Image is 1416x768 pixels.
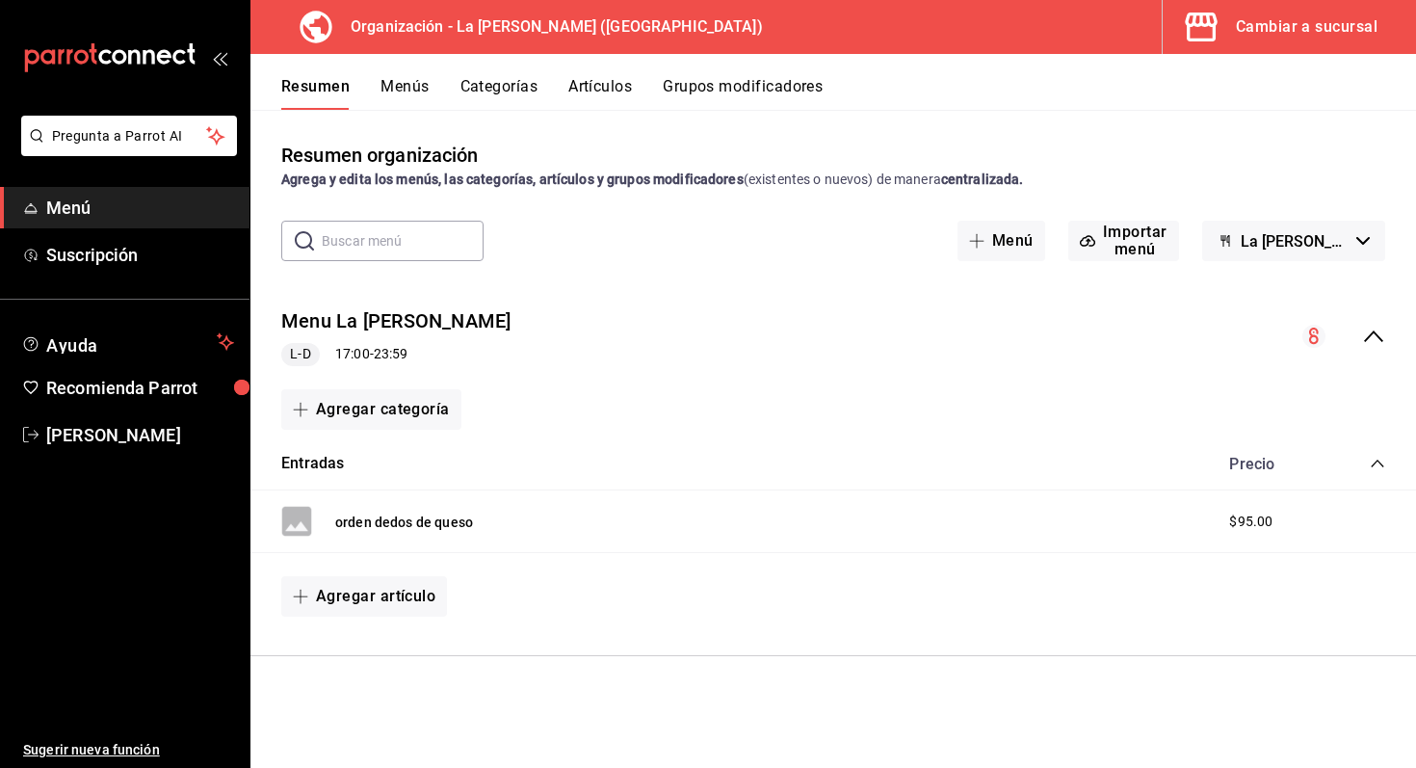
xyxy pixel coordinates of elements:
a: Pregunta a Parrot AI [13,140,237,160]
div: collapse-menu-row [250,292,1416,382]
button: Importar menú [1068,221,1179,261]
span: Menú [46,195,234,221]
button: Pregunta a Parrot AI [21,116,237,156]
h3: Organización - La [PERSON_NAME] ([GEOGRAPHIC_DATA]) [335,15,763,39]
span: Pregunta a Parrot AI [52,126,207,146]
div: 17:00 - 23:59 [281,343,511,366]
div: Cambiar a sucursal [1236,13,1377,40]
button: Menús [380,77,429,110]
span: La [PERSON_NAME] - Borrador [1241,232,1349,251]
button: Entradas [281,453,344,475]
span: $95.00 [1229,512,1272,532]
span: Suscripción [46,242,234,268]
button: open_drawer_menu [212,50,227,66]
div: Precio [1210,455,1333,473]
div: Resumen organización [281,141,479,170]
button: Artículos [568,77,632,110]
button: orden dedos de queso [335,513,473,532]
span: Recomienda Parrot [46,375,234,401]
button: collapse-category-row [1370,456,1385,471]
button: Categorías [460,77,538,110]
strong: Agrega y edita los menús, las categorías, artículos y grupos modificadores [281,172,744,187]
span: L-D [282,344,318,364]
div: (existentes o nuevos) de manera [281,170,1385,190]
strong: centralizada. [941,172,1024,187]
button: Menu La [PERSON_NAME] [281,307,511,335]
button: Grupos modificadores [663,77,823,110]
button: Agregar categoría [281,389,461,430]
span: Sugerir nueva función [23,740,234,760]
button: Resumen [281,77,350,110]
button: Menú [957,221,1045,261]
input: Buscar menú [322,222,484,260]
span: [PERSON_NAME] [46,422,234,448]
button: Agregar artículo [281,576,447,617]
span: Ayuda [46,331,209,354]
div: navigation tabs [281,77,1416,110]
button: La [PERSON_NAME] - Borrador [1202,221,1385,261]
